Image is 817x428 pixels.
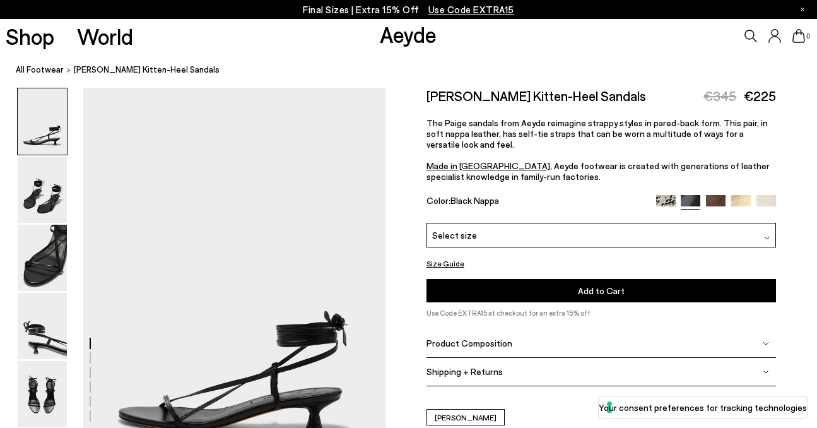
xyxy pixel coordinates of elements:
[805,33,811,40] span: 0
[426,117,770,182] span: The Paige sandals from Aeyde reimagine strappy styles in pared-back form. This pair, in soft napp...
[792,29,805,43] a: 0
[426,256,464,271] button: Size Guide
[763,369,769,375] img: svg%3E
[16,53,817,88] nav: breadcrumb
[426,366,503,377] span: Shipping + Returns
[426,307,777,319] p: Use Code EXTRA15 at checkout for an extra 15% off
[432,229,477,242] span: Select size
[74,63,220,76] span: [PERSON_NAME] Kitten-Heel Sandals
[599,396,807,418] button: Your consent preferences for tracking technologies
[426,195,645,210] div: Color:
[18,361,67,427] img: Paige Leather Kitten-Heel Sandals - Image 5
[703,88,736,104] span: €345
[6,25,54,47] a: Shop
[744,88,776,104] span: €225
[764,235,770,241] img: svg%3E
[428,4,514,15] span: Navigate to /collections/ss25-final-sizes
[599,401,807,414] label: Your consent preferences for tracking technologies
[426,338,512,348] span: Product Composition
[426,88,646,104] h2: [PERSON_NAME] Kitten-Heel Sandals
[18,88,67,155] img: Paige Leather Kitten-Heel Sandals - Image 1
[303,2,514,18] p: Final Sizes | Extra 15% Off
[16,63,64,76] a: All Footwear
[450,195,499,206] span: Black Nappa
[578,285,625,296] span: Add to Cart
[426,279,777,302] button: Add to Cart
[18,293,67,359] img: Paige Leather Kitten-Heel Sandals - Image 4
[763,340,769,347] img: svg%3E
[380,21,437,47] a: Aeyde
[18,225,67,291] img: Paige Leather Kitten-Heel Sandals - Image 3
[77,25,133,47] a: World
[426,160,550,171] a: Made in [GEOGRAPHIC_DATA]
[426,409,505,425] a: [PERSON_NAME]
[18,157,67,223] img: Paige Leather Kitten-Heel Sandals - Image 2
